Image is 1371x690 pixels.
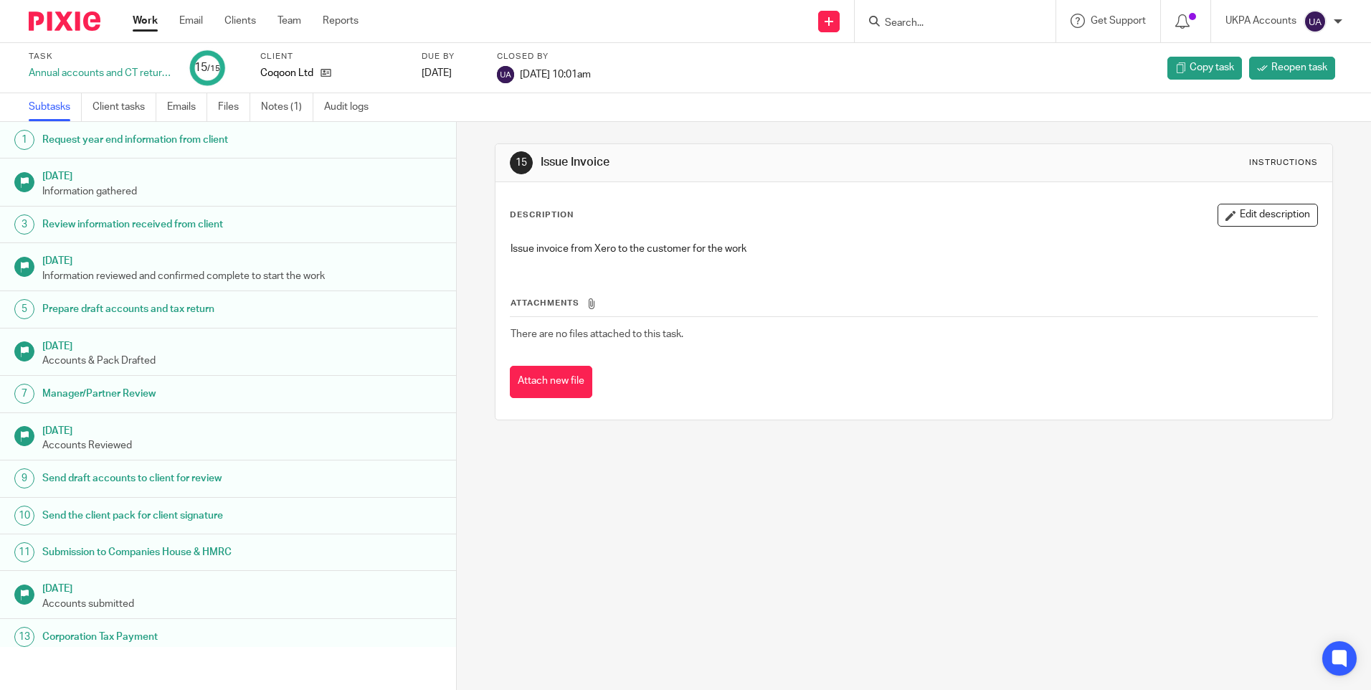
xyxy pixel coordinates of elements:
h1: Issue Invoice [541,155,944,170]
p: Coqoon Ltd [260,66,313,80]
h1: Prepare draft accounts and tax return [42,298,309,320]
label: Client [260,51,404,62]
div: 7 [14,384,34,404]
a: Team [277,14,301,28]
h1: Send the client pack for client signature [42,505,309,526]
a: Reports [323,14,359,28]
h1: [DATE] [42,166,442,184]
h1: [DATE] [42,578,442,596]
div: 11 [14,542,34,562]
div: 10 [14,506,34,526]
div: Annual accounts and CT return - Current [29,66,172,80]
img: svg%3E [497,66,514,83]
h1: Submission to Companies House & HMRC [42,542,309,563]
p: Accounts submitted [42,597,442,611]
div: 1 [14,130,34,150]
a: Client tasks [92,93,156,121]
h1: Manager/Partner Review [42,383,309,405]
div: 15 [194,60,220,76]
p: UKPA Accounts [1225,14,1296,28]
span: Get Support [1091,16,1146,26]
a: Audit logs [324,93,379,121]
div: 15 [510,151,533,174]
label: Task [29,51,172,62]
p: Information reviewed and confirmed complete to start the work [42,269,442,283]
h1: Corporation Tax Payment [42,626,309,648]
a: Clients [224,14,256,28]
input: Search [883,17,1012,30]
a: Work [133,14,158,28]
span: Reopen task [1271,60,1327,75]
button: Edit description [1218,204,1318,227]
label: Closed by [497,51,591,62]
a: Emails [167,93,207,121]
img: svg%3E [1304,10,1327,33]
button: Attach new file [510,366,592,398]
div: [DATE] [422,66,479,80]
h1: [DATE] [42,336,442,354]
a: Copy task [1167,57,1242,80]
p: Information gathered [42,184,442,199]
div: 5 [14,299,34,319]
a: Notes (1) [261,93,313,121]
img: Pixie [29,11,100,31]
small: /15 [207,65,220,72]
label: Due by [422,51,479,62]
p: Description [510,209,574,221]
a: Subtasks [29,93,82,121]
div: 13 [14,627,34,647]
h1: Request year end information from client [42,129,309,151]
span: [DATE] 10:01am [520,69,591,79]
a: Files [218,93,250,121]
h1: Send draft accounts to client for review [42,468,309,489]
span: Attachments [511,299,579,307]
div: Instructions [1249,157,1318,169]
h1: Review information received from client [42,214,309,235]
p: Accounts & Pack Drafted [42,354,442,368]
a: Email [179,14,203,28]
p: Accounts Reviewed [42,438,442,453]
div: 9 [14,468,34,488]
h1: [DATE] [42,250,442,268]
p: Issue invoice from Xero to the customer for the work [511,242,1317,256]
span: Copy task [1190,60,1234,75]
div: 3 [14,214,34,235]
h1: [DATE] [42,420,442,438]
a: Reopen task [1249,57,1335,80]
span: There are no files attached to this task. [511,329,683,339]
